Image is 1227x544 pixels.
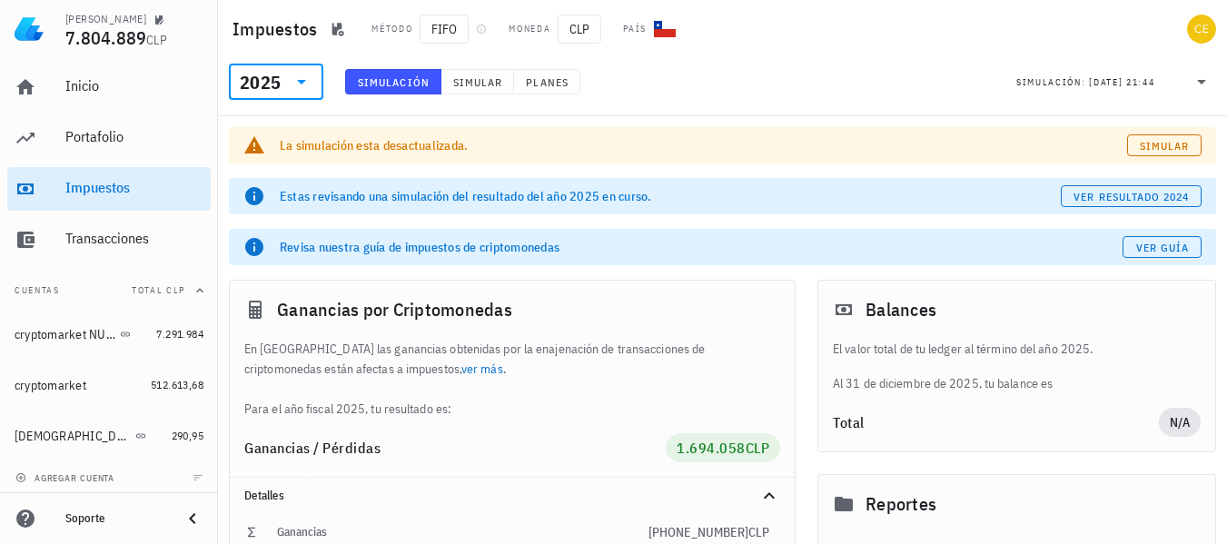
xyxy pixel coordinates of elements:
[1127,134,1202,156] a: Simular
[65,77,203,94] div: Inicio
[240,74,281,92] div: 2025
[229,64,323,100] div: 2025
[748,524,769,540] span: CLP
[525,75,569,89] span: Planes
[146,32,167,48] span: CLP
[15,15,44,44] img: LedgiFi
[244,439,381,457] span: Ganancias / Pérdidas
[15,327,116,342] div: cryptomarket NUEVA
[514,69,580,94] button: Planes
[441,69,515,94] button: Simular
[172,429,203,442] span: 290,95
[509,22,550,36] div: Moneda
[1135,241,1190,254] span: Ver guía
[230,478,795,514] div: Detalles
[623,22,647,36] div: País
[7,167,211,211] a: Impuestos
[7,269,211,312] button: CuentasTotal CLP
[15,378,86,393] div: cryptomarket
[420,15,469,44] span: FIFO
[1123,236,1202,258] a: Ver guía
[1089,74,1154,92] div: [DATE] 21:44
[648,524,748,540] span: [PHONE_NUMBER]
[818,475,1215,533] div: Reportes
[233,15,324,44] h1: Impuestos
[371,22,412,36] div: Método
[65,128,203,145] div: Portafolio
[7,363,211,407] a: cryptomarket 512.613,68
[7,218,211,262] a: Transacciones
[151,378,203,391] span: 512.613,68
[132,284,185,296] span: Total CLP
[156,327,203,341] span: 7.291.984
[461,361,503,377] a: ver más
[65,12,146,26] div: [PERSON_NAME]
[558,15,601,44] span: CLP
[19,472,114,484] span: agregar cuenta
[7,116,211,160] a: Portafolio
[833,415,1159,430] div: Total
[65,511,167,526] div: Soporte
[833,339,1201,359] p: El valor total de tu ledger al término del año 2025.
[277,525,648,539] div: Ganancias
[280,136,1127,154] div: La simulación esta desactualizada.
[654,18,676,40] div: CL-icon
[1073,190,1189,203] span: ver resultado 2024
[677,439,746,457] span: 1.694.058
[1187,15,1216,44] div: avatar
[65,25,146,50] span: 7.804.889
[280,238,1123,256] div: Revisa nuestra guía de impuestos de criptomonedas
[244,489,737,503] div: Detalles
[452,75,503,89] span: Simular
[7,414,211,458] a: [DEMOGRAPHIC_DATA] 1 290,95
[1139,139,1190,153] span: Simular
[818,281,1215,339] div: Balances
[1005,64,1223,99] div: Simulación:[DATE] 21:44
[1061,185,1202,207] button: ver resultado 2024
[11,469,123,487] button: agregar cuenta
[1016,70,1089,94] div: Simulación:
[280,187,1061,205] div: Estas revisando una simulación del resultado del año 2025 en curso.
[357,75,430,89] span: Simulación
[818,339,1215,393] div: Al 31 de diciembre de 2025, tu balance es
[7,312,211,356] a: cryptomarket NUEVA 7.291.984
[230,281,795,339] div: Ganancias por Criptomonedas
[65,179,203,196] div: Impuestos
[1170,408,1190,437] span: N/A
[345,69,441,94] button: Simulación
[746,439,770,457] span: CLP
[15,429,132,444] div: [DEMOGRAPHIC_DATA] 1
[65,230,203,247] div: Transacciones
[7,65,211,109] a: Inicio
[230,339,795,419] div: En [GEOGRAPHIC_DATA] las ganancias obtenidas por la enajenación de transacciones de criptomonedas...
